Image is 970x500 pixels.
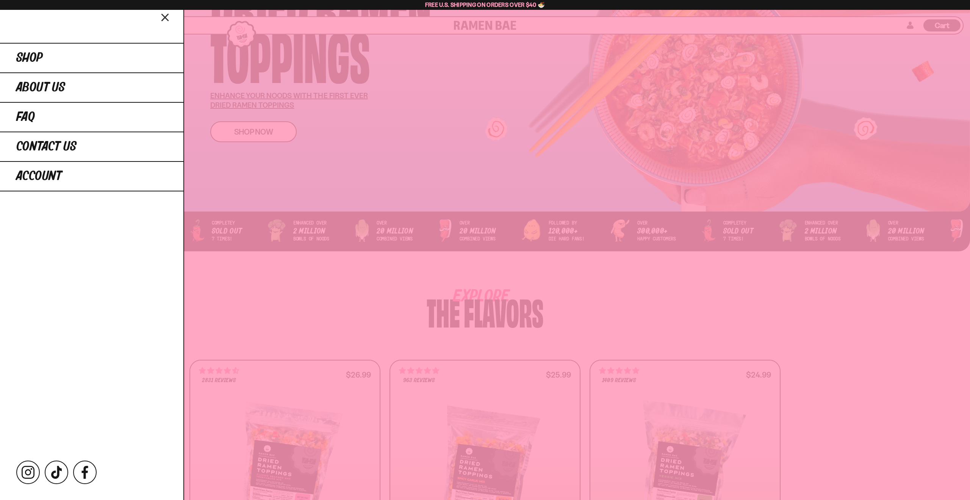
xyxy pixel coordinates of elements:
span: Account [16,169,62,183]
span: Contact Us [16,140,77,154]
button: Close menu [159,10,172,24]
span: Shop [16,51,43,65]
span: Free U.S. Shipping on Orders over $40 🍜 [425,1,545,8]
span: About Us [16,81,65,94]
span: FAQ [16,110,35,124]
